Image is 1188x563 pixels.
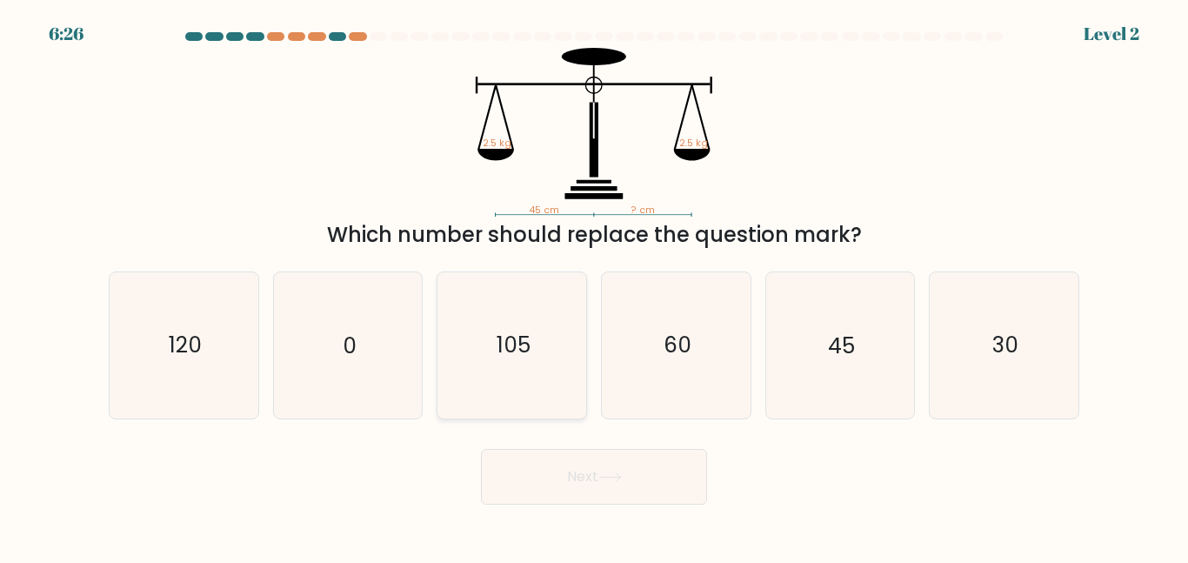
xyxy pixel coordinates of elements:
[119,219,1069,251] div: Which number should replace the question mark?
[343,330,357,360] text: 0
[992,330,1018,360] text: 30
[169,330,202,360] text: 120
[49,21,83,47] div: 6:26
[679,137,708,150] tspan: 2.5 kg
[483,137,511,150] tspan: 2.5 kg
[481,449,707,505] button: Next
[1084,21,1139,47] div: Level 2
[828,330,855,360] text: 45
[631,204,655,217] tspan: ? cm
[529,204,559,217] tspan: 45 cm
[664,330,691,360] text: 60
[497,330,531,360] text: 105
